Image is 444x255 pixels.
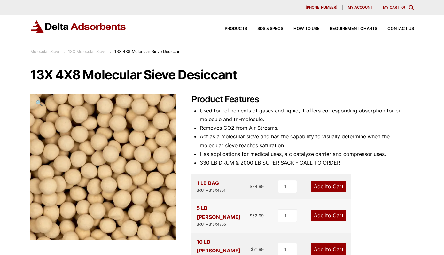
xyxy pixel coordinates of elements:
[324,183,326,189] span: 1
[250,213,252,218] span: $
[251,247,253,252] span: $
[324,212,326,219] span: 1
[293,27,320,31] span: How to Use
[200,106,414,124] li: Used for refinements of gases and liquid, it offers corresponding absorption for bi-molecule and ...
[377,27,414,31] a: Contact Us
[68,49,106,54] a: 13X Molecular Sieve
[343,5,378,10] a: My account
[300,5,343,10] a: [PHONE_NUMBER]
[225,27,247,31] span: Products
[200,132,414,150] li: Act as a molecular sieve and has the capability to visually determine when the molecular sieve re...
[250,184,252,189] span: $
[387,27,414,31] span: Contact Us
[35,99,43,106] span: 🔍
[283,27,320,31] a: How to Use
[311,210,346,221] a: Add1to Cart
[64,49,65,54] span: :
[348,6,372,9] span: My account
[311,181,346,192] a: Add1to Cart
[383,5,405,10] a: My Cart (0)
[330,27,377,31] span: Requirement Charts
[251,247,264,252] bdi: 71.99
[306,6,337,9] span: [PHONE_NUMBER]
[114,49,182,54] span: 13X 4X8 Molecular Sieve Desiccant
[320,27,377,31] a: Requirement Charts
[324,246,326,252] span: 1
[250,184,264,189] bdi: 24.99
[200,124,414,132] li: Removes CO2 from Air Streams.
[200,158,414,167] li: 330 LB DRUM & 2000 LB SUPER SACK - CALL TO ORDER
[30,20,126,33] img: Delta Adsorbents
[197,179,225,194] div: 1 LB BAG
[250,213,264,218] bdi: 52.99
[30,94,48,112] a: View full-screen image gallery
[30,68,414,81] h1: 13X 4X8 Molecular Sieve Desiccant
[197,204,250,227] div: 5 LB [PERSON_NAME]
[30,49,60,54] a: Molecular Sieve
[214,27,247,31] a: Products
[110,49,111,54] span: :
[257,27,283,31] span: SDS & SPECS
[247,27,283,31] a: SDS & SPECS
[311,243,346,255] a: Add1to Cart
[200,150,414,158] li: Has applications for medical uses, a c catalyze carrier and compressor uses.
[409,5,414,10] div: Toggle Modal Content
[191,94,414,105] h2: Product Features
[197,188,225,194] div: SKU: MS13X4801
[401,5,404,10] span: 0
[197,221,250,228] div: SKU: MS13X4805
